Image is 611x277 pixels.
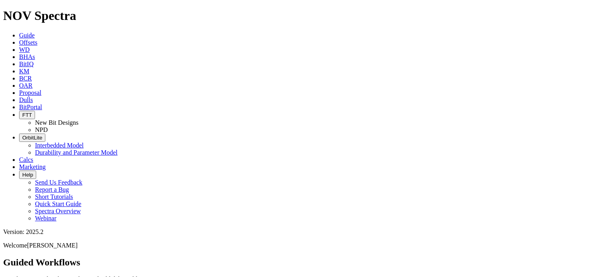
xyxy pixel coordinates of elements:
[3,8,608,23] h1: NOV Spectra
[19,134,45,142] button: OrbitLite
[19,163,46,170] a: Marketing
[27,242,78,249] span: [PERSON_NAME]
[35,149,118,156] a: Durability and Parameter Model
[19,68,29,75] a: KM
[22,135,42,141] span: OrbitLite
[19,46,30,53] a: WD
[19,82,33,89] a: OAR
[3,257,608,268] h2: Guided Workflows
[35,215,56,222] a: Webinar
[35,186,69,193] a: Report a Bug
[19,32,35,39] a: Guide
[19,75,32,82] a: BCR
[19,156,33,163] a: Calcs
[3,228,608,236] div: Version: 2025.2
[19,53,35,60] a: BHAs
[35,142,84,149] a: Interbedded Model
[22,172,33,178] span: Help
[19,61,33,67] a: BitIQ
[35,208,81,214] a: Spectra Overview
[19,89,41,96] a: Proposal
[35,126,48,133] a: NPD
[35,193,73,200] a: Short Tutorials
[19,104,42,110] a: BitPortal
[19,111,35,119] button: FTT
[22,112,32,118] span: FTT
[35,119,78,126] a: New Bit Designs
[19,171,36,179] button: Help
[19,96,33,103] a: Dulls
[19,39,37,46] a: Offsets
[3,242,608,249] p: Welcome
[35,200,81,207] a: Quick Start Guide
[35,179,82,186] a: Send Us Feedback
